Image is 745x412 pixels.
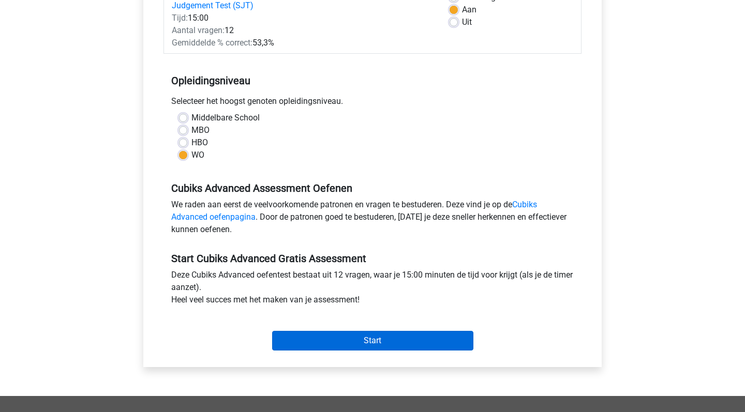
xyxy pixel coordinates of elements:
div: 15:00 [164,12,442,24]
h5: Cubiks Advanced Assessment Oefenen [171,182,574,194]
div: Deze Cubiks Advanced oefentest bestaat uit 12 vragen, waar je 15:00 minuten de tijd voor krijgt (... [163,269,582,310]
input: Start [272,331,473,350]
h5: Opleidingsniveau [171,70,574,91]
div: We raden aan eerst de veelvoorkomende patronen en vragen te bestuderen. Deze vind je op de . Door... [163,199,582,240]
label: WO [191,149,204,161]
div: 53,3% [164,37,442,49]
label: Uit [462,16,472,28]
div: 12 [164,24,442,37]
span: Aantal vragen: [172,25,225,35]
div: Selecteer het hoogst genoten opleidingsniveau. [163,95,582,112]
span: Gemiddelde % correct: [172,38,252,48]
span: Tijd: [172,13,188,23]
h5: Start Cubiks Advanced Gratis Assessment [171,252,574,265]
label: MBO [191,124,210,136]
label: HBO [191,136,208,149]
label: Middelbare School [191,112,260,124]
label: Aan [462,4,476,16]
